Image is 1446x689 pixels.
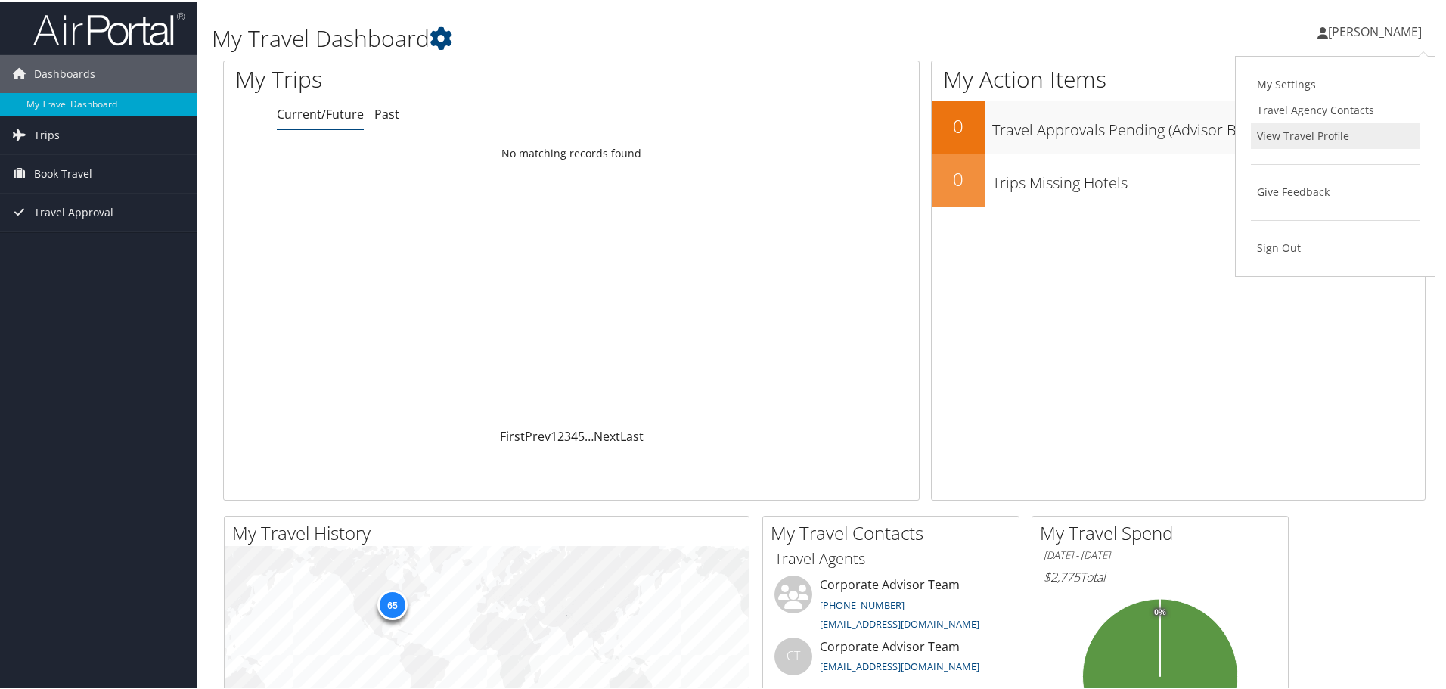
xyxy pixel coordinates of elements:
span: [PERSON_NAME] [1328,22,1422,39]
a: [PERSON_NAME] [1317,8,1437,53]
span: Travel Approval [34,192,113,230]
h2: My Travel Contacts [771,519,1019,545]
h6: Total [1044,567,1277,584]
a: My Settings [1251,70,1420,96]
div: 65 [377,588,407,619]
a: 0Travel Approvals Pending (Advisor Booked) [932,100,1425,153]
a: Sign Out [1251,234,1420,259]
tspan: 0% [1154,607,1166,616]
li: Corporate Advisor Team [767,636,1015,685]
a: First [500,427,525,443]
span: Book Travel [34,154,92,191]
a: [PHONE_NUMBER] [820,597,905,610]
a: Prev [525,427,551,443]
a: [EMAIL_ADDRESS][DOMAIN_NAME] [820,658,979,672]
span: Dashboards [34,54,95,92]
a: 2 [557,427,564,443]
a: Travel Agency Contacts [1251,96,1420,122]
span: $2,775 [1044,567,1080,584]
a: View Travel Profile [1251,122,1420,147]
span: Trips [34,115,60,153]
h1: My Action Items [932,62,1425,94]
a: Past [374,104,399,121]
h1: My Trips [235,62,618,94]
div: CT [774,636,812,674]
a: [EMAIL_ADDRESS][DOMAIN_NAME] [820,616,979,629]
a: 1 [551,427,557,443]
h3: Travel Approvals Pending (Advisor Booked) [992,110,1425,139]
h3: Trips Missing Hotels [992,163,1425,192]
a: 3 [564,427,571,443]
h2: My Travel History [232,519,749,545]
img: airportal-logo.png [33,10,185,45]
td: No matching records found [224,138,919,166]
a: 0Trips Missing Hotels [932,153,1425,206]
a: Give Feedback [1251,178,1420,203]
h2: 0 [932,112,985,138]
a: Last [620,427,644,443]
h2: 0 [932,165,985,191]
h6: [DATE] - [DATE] [1044,547,1277,561]
a: 4 [571,427,578,443]
h3: Travel Agents [774,547,1007,568]
h1: My Travel Dashboard [212,21,1029,53]
a: Next [594,427,620,443]
a: Current/Future [277,104,364,121]
span: … [585,427,594,443]
a: 5 [578,427,585,443]
h2: My Travel Spend [1040,519,1288,545]
li: Corporate Advisor Team [767,574,1015,636]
